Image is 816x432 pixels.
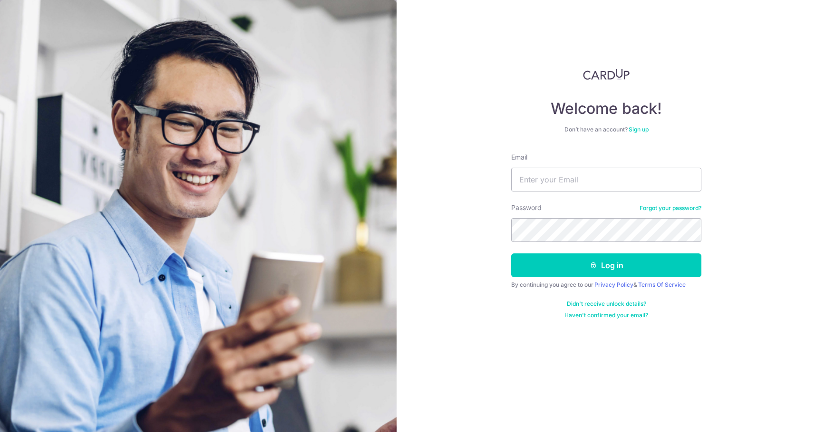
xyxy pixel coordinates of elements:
[594,281,633,288] a: Privacy Policy
[511,152,527,162] label: Email
[511,168,701,191] input: Enter your Email
[511,126,701,133] div: Don’t have an account?
[564,311,648,319] a: Haven't confirmed your email?
[511,281,701,289] div: By continuing you agree to our &
[640,204,701,212] a: Forgot your password?
[511,99,701,118] h4: Welcome back!
[629,126,649,133] a: Sign up
[583,69,630,80] img: CardUp Logo
[511,203,542,212] label: Password
[567,300,646,308] a: Didn't receive unlock details?
[511,253,701,277] button: Log in
[638,281,686,288] a: Terms Of Service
